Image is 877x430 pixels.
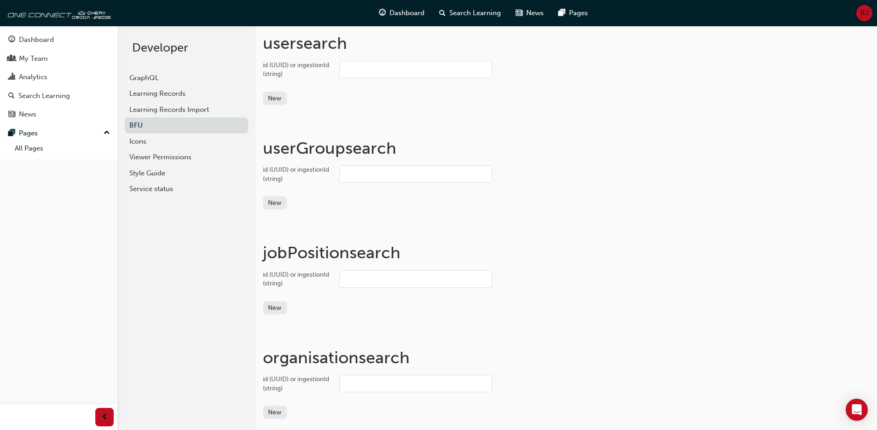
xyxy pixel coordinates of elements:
[125,134,248,150] a: Icons
[4,69,114,86] a: Analytics
[125,117,248,134] a: BFU
[125,165,248,181] a: Style Guide
[4,125,114,142] button: Pages
[125,181,248,197] a: Service status
[263,406,287,419] button: New
[19,109,36,120] div: News
[263,270,332,288] div: id (UUID) or ingestionId (string)
[19,128,38,139] div: Pages
[263,301,287,314] button: New
[516,7,523,19] span: news-icon
[129,152,244,163] div: Viewer Permissions
[263,375,332,393] div: id (UUID) or ingestionId (string)
[263,348,870,368] h1: organisation search
[860,8,869,18] span: RJ
[263,138,870,158] h1: userGroup search
[263,165,332,183] div: id (UUID) or ingestionId (string)
[526,8,544,18] span: News
[129,73,244,83] div: GraphQL
[125,102,248,118] a: Learning Records Import
[379,7,386,19] span: guage-icon
[4,31,114,48] a: Dashboard
[263,61,332,79] div: id (UUID) or ingestionId (string)
[4,50,114,67] a: My Team
[439,7,446,19] span: search-icon
[389,8,424,18] span: Dashboard
[101,412,108,423] span: prev-icon
[4,106,114,123] a: News
[104,127,110,139] span: up-icon
[551,4,595,23] a: pages-iconPages
[19,35,54,45] div: Dashboard
[132,41,241,55] h2: Developer
[11,141,114,156] a: All Pages
[19,72,47,82] div: Analytics
[263,196,287,209] button: New
[339,165,492,183] input: id (UUID) or ingestionId (string)
[8,73,15,81] span: chart-icon
[846,399,868,421] div: Open Intercom Messenger
[8,110,15,119] span: news-icon
[856,5,872,21] button: RJ
[129,168,244,179] div: Style Guide
[339,61,492,78] input: id (UUID) or ingestionId (string)
[372,4,432,23] a: guage-iconDashboard
[8,92,15,100] span: search-icon
[125,70,248,86] a: GraphQL
[125,86,248,102] a: Learning Records
[263,92,287,105] button: New
[129,88,244,99] div: Learning Records
[8,55,15,63] span: people-icon
[4,29,114,125] button: DashboardMy TeamAnalyticsSearch LearningNews
[129,105,244,115] div: Learning Records Import
[339,375,492,392] input: id (UUID) or ingestionId (string)
[569,8,588,18] span: Pages
[432,4,508,23] a: search-iconSearch Learning
[129,136,244,147] div: Icons
[263,243,870,263] h1: jobPosition search
[125,149,248,165] a: Viewer Permissions
[8,129,15,138] span: pages-icon
[508,4,551,23] a: news-iconNews
[4,87,114,105] a: Search Learning
[339,270,492,288] input: id (UUID) or ingestionId (string)
[558,7,565,19] span: pages-icon
[449,8,501,18] span: Search Learning
[5,4,110,22] img: oneconnect
[18,91,70,101] div: Search Learning
[129,184,244,194] div: Service status
[263,33,870,53] h1: user search
[8,36,15,44] span: guage-icon
[19,53,48,64] div: My Team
